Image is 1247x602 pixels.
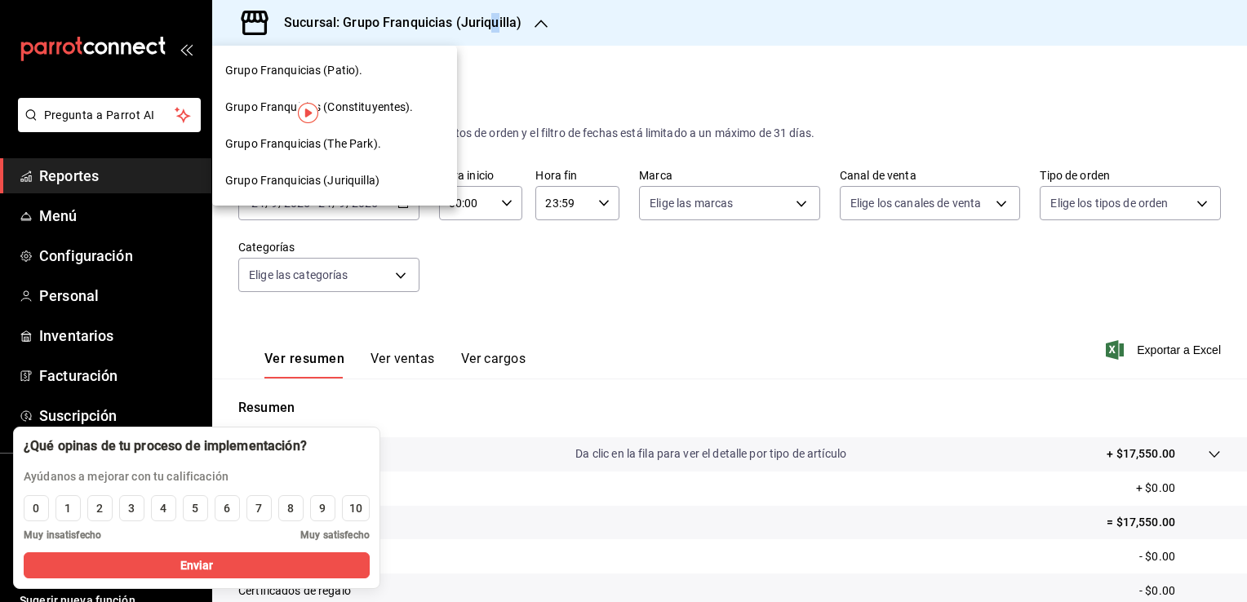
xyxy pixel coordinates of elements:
span: Grupo Franquicias (The Park). [225,135,381,153]
div: 6 [224,500,230,517]
div: 9 [319,500,326,517]
div: Grupo Franquicias (Constituyentes). [212,89,457,126]
div: ¿Qué opinas de tu proceso de implementación? [24,437,307,455]
div: 5 [192,500,198,517]
span: Muy insatisfecho [24,528,101,542]
div: 3 [128,500,135,517]
p: Ayúdanos a mejorar con tu calificación [24,468,307,485]
span: Muy satisfecho [300,528,370,542]
img: Tooltip marker [298,103,318,123]
span: Grupo Franquicias (Juriquilla) [225,172,379,189]
span: Grupo Franquicias (Constituyentes). [225,99,414,116]
div: 10 [349,500,362,517]
span: Grupo Franquicias (Patio). [225,62,362,79]
div: 0 [33,500,39,517]
div: 7 [255,500,262,517]
div: Grupo Franquicias (Juriquilla) [212,162,457,199]
div: 4 [160,500,166,517]
div: 8 [287,500,294,517]
div: 2 [96,500,103,517]
div: 1 [64,500,71,517]
div: Grupo Franquicias (Patio). [212,52,457,89]
span: Enviar [180,557,214,574]
div: Grupo Franquicias (The Park). [212,126,457,162]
